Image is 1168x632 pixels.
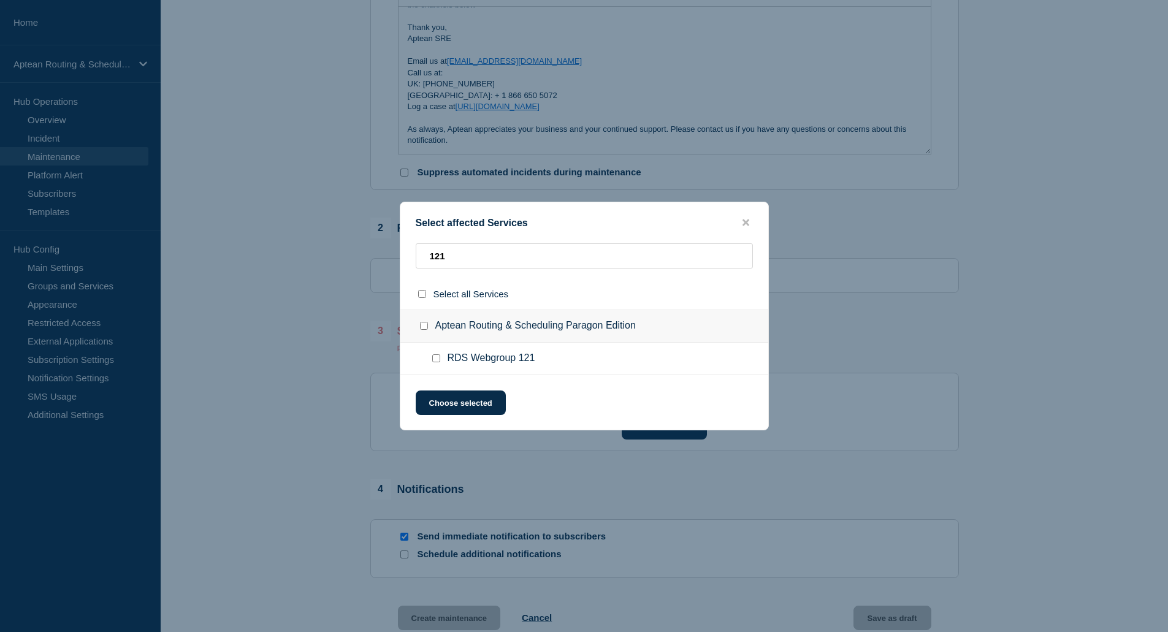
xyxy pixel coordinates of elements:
[433,289,509,299] span: Select all Services
[739,217,753,229] button: close button
[418,290,426,298] input: select all checkbox
[400,310,768,343] div: Aptean Routing & Scheduling Paragon Edition
[448,352,535,365] span: RDS Webgroup 121
[432,354,440,362] input: RDS Webgroup 121 checkbox
[420,322,428,330] input: Aptean Routing & Scheduling Paragon Edition checkbox
[416,390,506,415] button: Choose selected
[416,243,753,268] input: Search
[400,217,768,229] div: Select affected Services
